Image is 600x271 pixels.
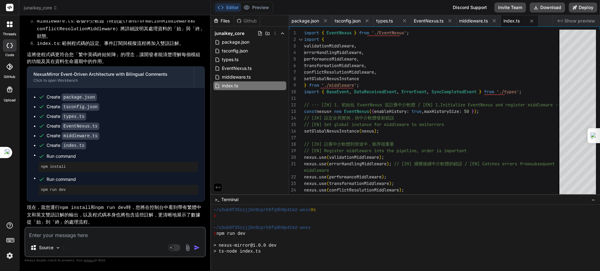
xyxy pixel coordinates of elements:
[62,142,86,149] code: index.ts
[221,38,250,46] span: package.json
[317,161,319,167] span: .
[215,196,219,203] span: >_
[304,154,317,160] span: nexus
[402,187,404,193] span: ;
[289,89,296,95] div: 10
[47,142,86,149] div: Create
[412,109,422,114] span: true
[47,113,86,120] div: Create
[372,30,407,36] span: './EventNexus'
[357,82,359,88] span: ;
[4,74,15,80] label: GitHub
[376,18,393,24] span: types.ts
[327,187,329,193] span: (
[39,244,53,251] p: Source
[464,109,469,114] span: 50
[62,103,99,111] code: tsconfig.json
[47,94,97,100] div: Create
[213,207,311,213] span: ~/u3uk0f35zsjjbn9cprh6fq9h0p4tm2-wnxx
[377,128,379,134] span: ;
[335,18,361,24] span: tsconfig.json
[24,5,57,11] span: junaikey_core
[3,31,16,37] label: threads
[215,30,244,36] span: junaikey_core
[427,89,429,94] span: ,
[349,89,352,94] span: ,
[289,36,296,43] div: 2
[27,67,194,87] button: NexusMirror Event-Driven Architecture with Bilingual CommentsClick to open Workbench
[221,56,239,63] span: types.ts
[322,82,357,88] span: './middleware'
[289,115,296,121] div: 14
[392,181,394,186] span: ;
[369,109,372,114] span: (
[234,18,260,24] div: Github
[327,161,329,167] span: (
[292,18,319,24] span: package.json
[319,187,327,193] span: use
[329,161,387,167] span: errorHandlingMiddleware
[289,161,296,167] div: 21
[32,40,205,49] li: : 範例程式碼的設定、事件訂閱與模擬流程將加入雙語註解。
[429,148,467,153] span: er is important
[327,89,349,94] span: BaseEvent
[47,153,198,159] span: Run command
[304,181,317,186] span: nexus
[304,187,317,193] span: nexus
[362,128,374,134] span: nexus
[374,128,377,134] span: )
[429,122,444,127] span: errors
[55,245,61,250] img: Pick Models
[289,56,296,62] div: 5
[289,49,296,56] div: 4
[289,108,296,115] div: 13
[297,36,305,43] div: Click to collapse the range.
[41,164,196,169] pre: npm install
[213,213,217,219] span: ❯
[289,30,296,36] div: 1
[304,128,359,134] span: setGlobalNexusInstance
[379,154,382,160] span: )
[289,43,296,49] div: 3
[304,102,440,108] span: // --- [ZH] 1. 初始化 EventNexus 並註冊中介軟體 / [EN] 1.
[474,109,477,114] span: )
[317,181,319,186] span: .
[289,148,296,154] div: 19
[213,249,261,254] span: > ts-node index.ts
[479,89,482,94] span: }
[317,187,319,193] span: .
[359,128,362,134] span: (
[289,187,296,193] div: 24
[304,141,394,147] span: // [ZH] 註冊中介軟體到管道中，順序很重要
[304,115,394,121] span: // [ZH] 設定全局實例，供中介軟體發射錯誤
[289,134,296,141] div: 17
[304,69,374,75] span: conflictResolutionMiddleware
[95,205,126,211] code: npm run dev
[327,30,352,36] span: EventNexus
[47,133,99,139] div: Create
[213,231,217,237] span: ❯
[211,18,234,24] div: Files
[47,123,99,129] div: Create
[319,161,327,167] span: use
[289,102,296,108] div: 12
[354,30,357,36] span: }
[289,180,296,187] div: 23
[317,174,319,180] span: .
[382,174,384,180] span: )
[62,132,99,140] code: middleware.ts
[384,174,387,180] span: ;
[394,161,530,167] span: // [ZH] 捕獲後續中介軟體的錯誤 / [EN] Catches errors from
[329,187,399,193] span: conflictResolutionMiddleware
[432,89,477,94] span: SyncCompletedEvent
[407,109,409,114] span: :
[322,36,324,42] span: {
[37,19,73,24] code: middleware.ts
[327,154,329,160] span: (
[289,174,296,180] div: 22
[304,63,364,68] span: transformationMiddleware
[494,2,526,12] button: Invite Team
[399,187,402,193] span: )
[397,89,399,94] span: ,
[41,187,196,192] pre: npm run dev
